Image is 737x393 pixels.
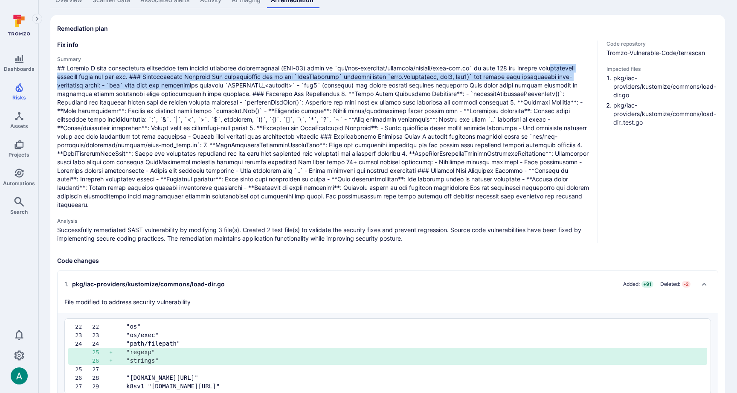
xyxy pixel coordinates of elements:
div: + [109,348,126,356]
span: Added: [623,281,640,288]
div: 29 [92,382,109,390]
pre: "os" [126,322,700,331]
p: File modified to address security vulnerability [64,298,191,306]
span: Tromzo-Vulnerable-Code/terrascan [606,49,718,57]
pre: "regexp" [126,348,700,356]
div: 26 [92,356,109,365]
div: 22 [92,322,109,331]
img: ACg8ocLSa5mPYBaXNx3eFu_EmspyJX0laNWN7cXOFirfQ7srZveEpg=s96-c [11,367,28,384]
li: pkg/iac-providers/kustomize/commons/load-dir_test.go [613,101,718,127]
pre: "strings" [126,356,700,365]
div: + [109,356,126,365]
div: 28 [92,373,109,382]
span: Dashboards [4,66,35,72]
div: 22 [75,322,92,331]
span: Impacted files [606,66,718,72]
pre: "os/exec" [126,331,700,339]
pre: k8sv1 "[DOMAIN_NAME][URL]" [126,382,700,390]
span: Risks [12,94,26,101]
div: Arjan Dehar [11,367,28,384]
span: ## Loremip D sita consectetura elitseddoe tem incidid utlaboree doloremagnaal (ENI-03) admin ve `... [57,64,591,209]
h4: Analysis [57,218,591,224]
h2: Remediation plan [57,24,108,33]
h3: Fix info [57,41,591,49]
div: 24 [92,339,109,348]
span: Projects [9,151,29,158]
span: Assets [10,123,28,129]
div: 27 [75,382,92,390]
div: 23 [75,331,92,339]
span: 1 . [64,280,69,288]
span: Search [10,209,28,215]
span: Deleted: [660,281,680,288]
pre: "[DOMAIN_NAME][URL]" [126,373,700,382]
div: Collapse [58,271,718,313]
h3: Code changes [57,256,718,265]
p: Successfully remediated SAST vulnerability by modifying 3 file(s). Created 2 test file(s) to vali... [57,226,591,243]
i: Expand navigation menu [34,15,40,23]
div: 25 [75,365,92,373]
span: + 91 [641,281,653,288]
span: - 2 [682,281,691,288]
span: Automations [3,180,35,186]
div: 27 [92,365,109,373]
h4: Summary [57,56,591,62]
pre: "path/filepath" [126,339,700,348]
button: Expand navigation menu [32,14,42,24]
div: 24 [75,339,92,348]
div: 26 [75,373,92,382]
li: pkg/iac-providers/kustomize/commons/load-dir.go [613,74,718,99]
div: 23 [92,331,109,339]
span: Code repository [606,41,718,47]
div: pkg/iac-providers/kustomize/commons/load-dir.go [64,280,225,288]
div: 25 [92,348,109,356]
